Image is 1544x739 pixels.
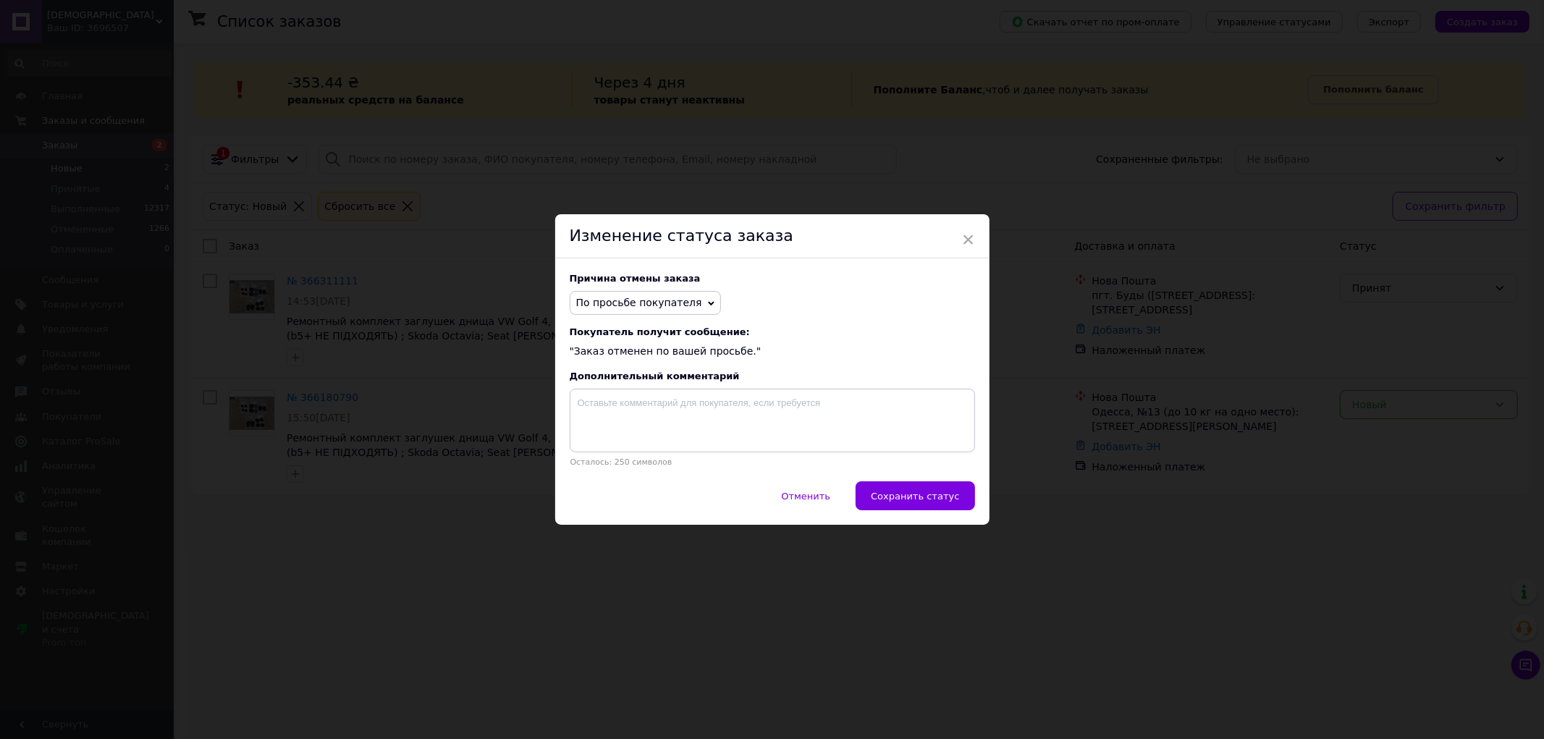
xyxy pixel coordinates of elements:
p: Осталось: 250 символов [570,457,975,467]
div: Причина отмены заказа [570,273,975,284]
span: По просьбе покупателя [576,297,702,308]
div: Изменение статуса заказа [555,214,990,258]
div: Дополнительный комментарий [570,371,975,381]
button: Сохранить статус [856,481,974,510]
span: Сохранить статус [871,491,959,502]
span: × [962,227,975,252]
div: "Заказ отменен по вашей просьбе." [570,326,975,359]
span: Покупатель получит сообщение: [570,326,975,337]
span: Отменить [781,491,830,502]
button: Отменить [766,481,845,510]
